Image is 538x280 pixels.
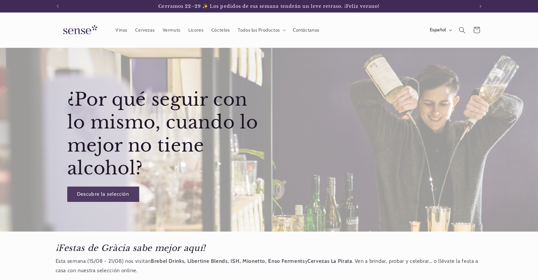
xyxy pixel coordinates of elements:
span: Cócteles [211,27,230,33]
span: Vermuts [163,27,180,33]
strong: Cervezas La Pirata [307,258,352,264]
span: Todos los Productos [238,27,280,33]
a: Vinos [111,23,131,37]
a: Vermuts [159,23,185,37]
a: Cervezas [131,23,159,37]
strong: Brebel Drinks, Libertine Blends, ISH, Mionetto, Enso Ferments [151,258,305,264]
a: Contáctanos [289,23,323,37]
button: Español [426,24,455,36]
a: Sense [53,19,105,42]
img: Sense [56,21,103,39]
span: Contáctanos [293,27,319,33]
a: Descubre la selección [67,187,139,202]
h2: ¿Por qué seguir con lo mismo, cuando lo mejor no tiene alcohol? [67,88,267,180]
summary: Todos los Productos [234,23,289,37]
a: Cócteles [207,23,234,37]
summary: Búsqueda [455,23,469,37]
em: ¡Festas de Gràcia sabe mejor aquí! [56,243,206,253]
span: Cervezas [135,27,155,33]
span: Licores [188,27,203,33]
span: Español [430,27,446,33]
p: Esta semana (15/08 - 21/08) nos visitan y . Ven a brindar, probar y celebrar… o llévate la festa ... [56,257,483,275]
a: Licores [185,23,208,37]
span: Vinos [115,27,127,33]
span: Cerramos 22–29 ✨ Los pedidos de esa semana tendrán un leve retraso. ¡Feliz verano! [158,3,379,9]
